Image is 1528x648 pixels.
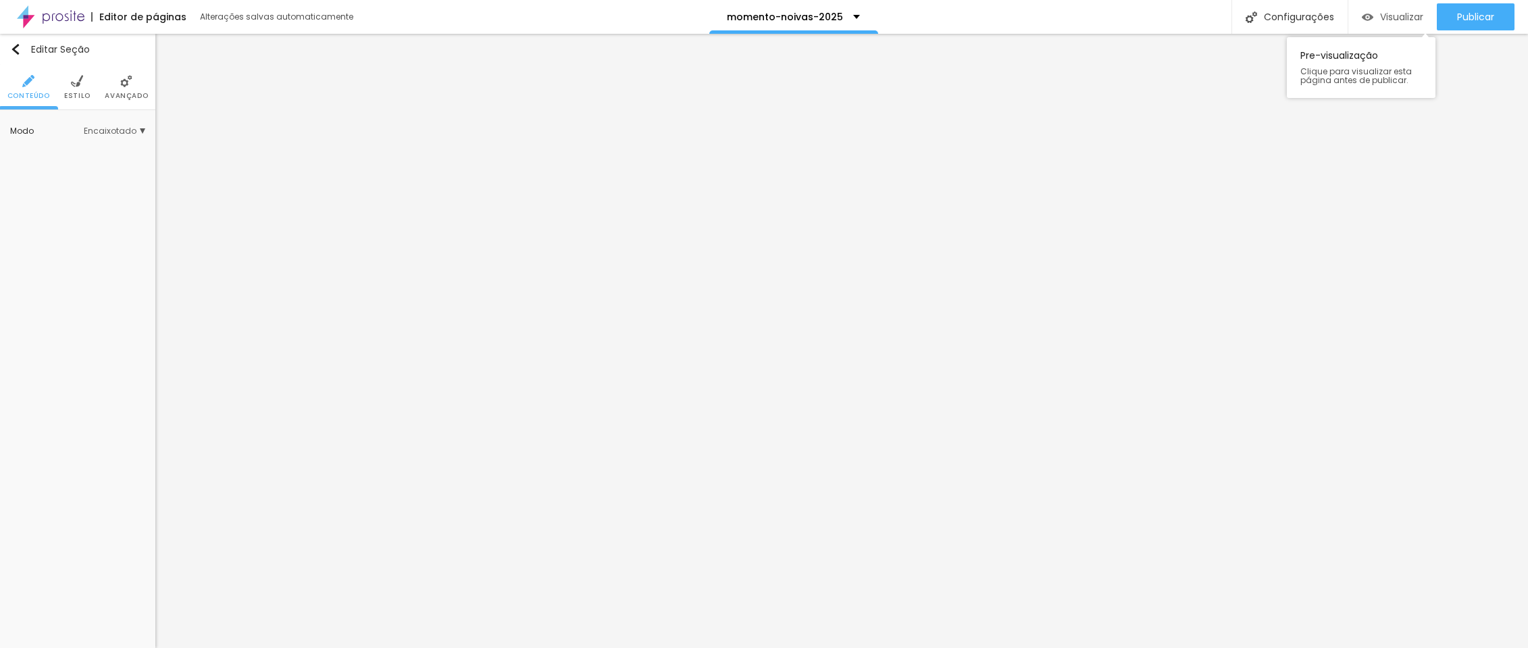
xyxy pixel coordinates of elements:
img: Icone [10,44,21,55]
span: Estilo [64,93,91,99]
span: Avançado [105,93,148,99]
img: view-1.svg [1362,11,1373,23]
iframe: Editor [155,34,1528,648]
img: Icone [120,75,132,87]
div: Modo [10,127,84,135]
span: Clique para visualizar esta página antes de publicar. [1300,67,1422,84]
div: Editor de páginas [91,12,186,22]
p: momento-noivas-2025 [727,12,843,22]
div: Editar Seção [10,44,90,55]
div: Pre-visualização [1287,37,1435,98]
span: Visualizar [1380,11,1423,22]
span: Conteúdo [7,93,50,99]
img: Icone [71,75,83,87]
img: Icone [22,75,34,87]
span: Publicar [1457,11,1494,22]
button: Publicar [1437,3,1514,30]
span: Encaixotado [84,127,145,135]
img: Icone [1246,11,1257,23]
div: Alterações salvas automaticamente [200,13,355,21]
button: Visualizar [1348,3,1437,30]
